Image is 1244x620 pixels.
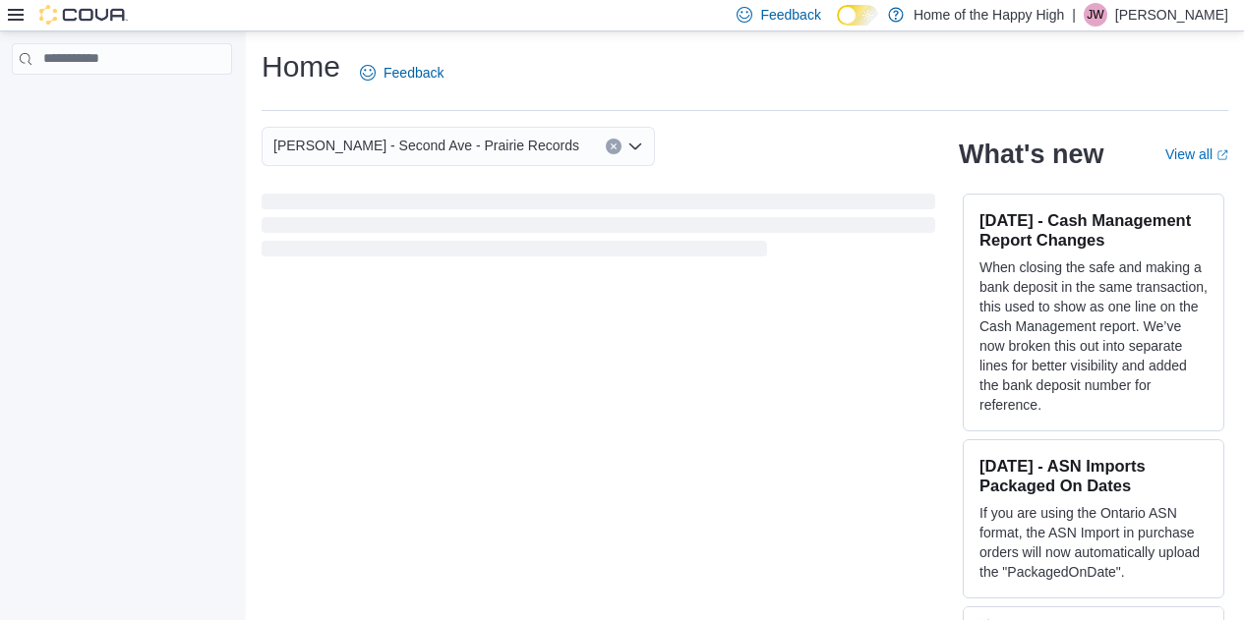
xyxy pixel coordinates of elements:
h1: Home [262,47,340,86]
nav: Complex example [12,79,232,126]
p: [PERSON_NAME] [1115,3,1228,27]
button: Open list of options [627,139,643,154]
h2: What's new [959,139,1103,170]
p: When closing the safe and making a bank deposit in the same transaction, this used to show as one... [979,257,1208,415]
span: Dark Mode [837,26,838,27]
img: Cova [39,5,128,25]
span: JW [1087,3,1103,27]
span: Loading [262,197,935,260]
p: If you are using the Ontario ASN format, the ASN Import in purchase orders will now automatically... [979,503,1208,582]
div: Jacob Williams [1084,3,1107,27]
p: | [1072,3,1076,27]
button: Clear input [606,139,622,154]
p: Home of the Happy High [914,3,1064,27]
svg: External link [1216,149,1228,161]
input: Dark Mode [837,5,878,26]
h3: [DATE] - ASN Imports Packaged On Dates [979,456,1208,495]
a: View allExternal link [1165,146,1228,162]
span: [PERSON_NAME] - Second Ave - Prairie Records [273,134,579,157]
a: Feedback [352,53,451,92]
h3: [DATE] - Cash Management Report Changes [979,210,1208,250]
span: Feedback [760,5,820,25]
span: Feedback [384,63,444,83]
